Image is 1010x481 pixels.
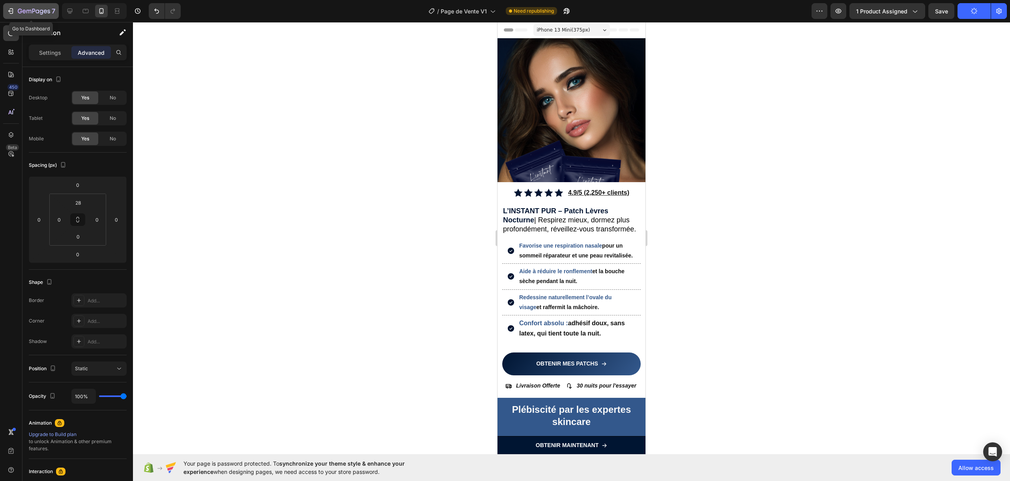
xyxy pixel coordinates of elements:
[29,135,44,142] div: Mobile
[110,135,116,142] span: No
[81,94,89,101] span: Yes
[935,8,948,15] span: Save
[91,214,103,226] input: 0px
[29,391,57,402] div: Opacity
[183,459,436,476] span: Your page is password protected. To when designing pages, we need access to your store password.
[7,84,19,90] div: 450
[958,464,994,472] span: Allow access
[39,48,61,57] p: Settings
[29,115,43,122] div: Tablet
[29,338,47,345] div: Shadow
[110,214,122,226] input: 0
[29,94,47,101] div: Desktop
[29,75,63,85] div: Display on
[70,248,86,260] input: 0
[33,214,45,226] input: 0
[6,144,19,151] div: Beta
[498,22,645,454] iframe: Design area
[29,419,52,427] div: Animation
[29,431,127,438] div: Upgrade to Build plan
[38,28,103,37] p: Section
[149,3,181,19] div: Undo/Redo
[29,277,54,288] div: Shape
[952,460,1001,475] button: Allow access
[29,297,44,304] div: Border
[29,468,53,475] div: Interaction
[88,297,125,304] div: Add...
[71,362,127,376] button: Static
[81,135,89,142] span: Yes
[88,338,125,345] div: Add...
[70,179,86,191] input: 0
[70,197,86,209] input: 28px
[183,460,405,475] span: synchronize your theme style & enhance your experience
[29,160,68,171] div: Spacing (px)
[110,115,116,122] span: No
[441,7,487,15] span: Page de Vente V1
[983,442,1002,461] div: Open Intercom Messenger
[849,3,925,19] button: 1 product assigned
[88,318,125,325] div: Add...
[3,3,59,19] button: 7
[70,231,86,242] input: 0px
[29,317,45,324] div: Corner
[29,364,58,374] div: Position
[81,115,89,122] span: Yes
[856,7,907,15] span: 1 product assigned
[72,389,95,403] input: Auto
[110,94,116,101] span: No
[928,3,954,19] button: Save
[437,7,439,15] span: /
[53,214,65,226] input: 0px
[78,48,105,57] p: Advanced
[514,7,554,15] span: Need republishing
[29,431,127,452] div: to unlock Animation & other premium features.
[52,6,55,16] p: 7
[75,365,88,371] span: Static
